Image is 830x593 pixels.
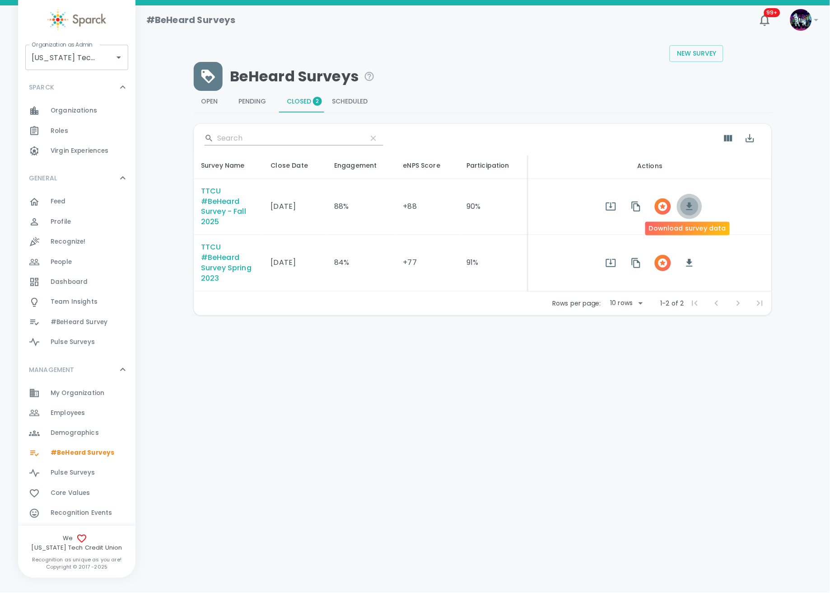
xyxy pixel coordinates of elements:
span: Recognize! [51,237,86,246]
span: #BeHeard Survey [51,318,107,327]
span: Recognition Events [51,509,112,518]
div: TTCU #BeHeard Survey Spring 2023 [201,242,256,284]
td: +77 [396,235,460,292]
td: [DATE] [264,235,327,292]
span: Pulse Surveys [51,469,95,478]
a: People [18,252,135,272]
span: #BeHeard Surveys [51,449,114,458]
p: 1-2 of 2 [661,299,684,308]
svg: Search [205,134,214,143]
span: Scheduled [332,98,374,106]
span: My Organization [51,389,104,398]
p: SPARCK [29,83,54,92]
span: Open [201,98,224,106]
div: GENERAL [18,165,135,192]
a: Employees [18,403,135,423]
div: SPARCK [18,101,135,165]
span: Core Values [51,489,90,498]
td: 91% [459,235,528,292]
a: Recognition Events [18,504,135,523]
a: Pulse Surveys [18,463,135,483]
p: GENERAL [29,174,57,183]
span: Feed [51,197,66,206]
td: +88 [396,179,460,235]
div: MANAGEMENT [18,383,135,588]
a: Organizations [18,101,135,121]
span: Profile [51,217,71,226]
p: Rows per page: [553,299,601,308]
img: Picture of Sparck [790,9,812,31]
a: Sparck logo [18,9,135,30]
a: My Organization [18,383,135,403]
span: Next Page [727,292,749,314]
span: We [US_STATE] Tech Credit Union [18,533,135,553]
div: Demographics [18,423,135,443]
span: Demographics [51,428,99,438]
div: Virgin Experiences [18,141,135,161]
span: First Page [684,292,706,314]
span: Dashboard [51,278,88,287]
a: Roles [18,121,135,141]
div: Engagement [334,160,389,171]
td: [DATE] [264,179,327,235]
div: Participation [466,160,521,171]
td: 88% [327,179,396,235]
span: Last Page [749,292,771,314]
div: Team Insights [18,292,135,312]
div: Close Date [271,160,320,171]
div: Rewards system [194,91,772,113]
span: Employees [51,409,85,418]
span: Team Insights [51,297,98,306]
a: Recognize! [18,232,135,252]
a: Dashboard [18,272,135,292]
span: 99+ [764,8,780,17]
span: % of Participant attend the survey [466,160,521,171]
p: MANAGEMENT [29,365,75,374]
span: Closed [287,98,317,106]
span: Pulse Surveys [51,338,95,347]
button: Show Columns [718,127,739,149]
a: #BeHeard Surveys [18,443,135,463]
div: 10 rows [608,298,635,307]
div: MANAGEMENT [18,356,135,383]
a: Reporting [18,523,135,543]
input: Search [217,131,360,146]
div: eNPS Score [403,160,452,171]
td: 84% [327,235,396,292]
a: Profile [18,212,135,232]
td: 90% [459,179,528,235]
span: Employee Net Promoter Score. [403,160,452,171]
p: Recognition as unique as you are! [18,556,135,564]
a: Feed [18,192,135,212]
button: 99+ [754,9,776,31]
a: Pulse Surveys [18,332,135,352]
img: Sparck logo [47,9,106,30]
div: TTCU #BeHeard Survey - Fall 2025 [201,186,256,228]
svg: Manage BeHeard Surveys sertting for each survey in your organization [364,71,375,82]
h1: #BeHeard Surveys [146,13,235,27]
button: Open [112,51,125,64]
div: SPARCK [18,74,135,101]
div: Survey Name [201,160,256,171]
span: People [51,258,72,267]
span: Organizations [51,106,97,115]
span: Previous Page [706,292,727,314]
span: Roles [51,127,68,136]
button: New Survey [670,45,723,62]
a: #BeHeard Survey [18,312,135,332]
p: Copyright © 2017 - 2025 [18,564,135,571]
span: The extent to which employees feel passionate about their jobs, are committed to our organization... [334,160,389,171]
div: GENERAL [18,192,135,356]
